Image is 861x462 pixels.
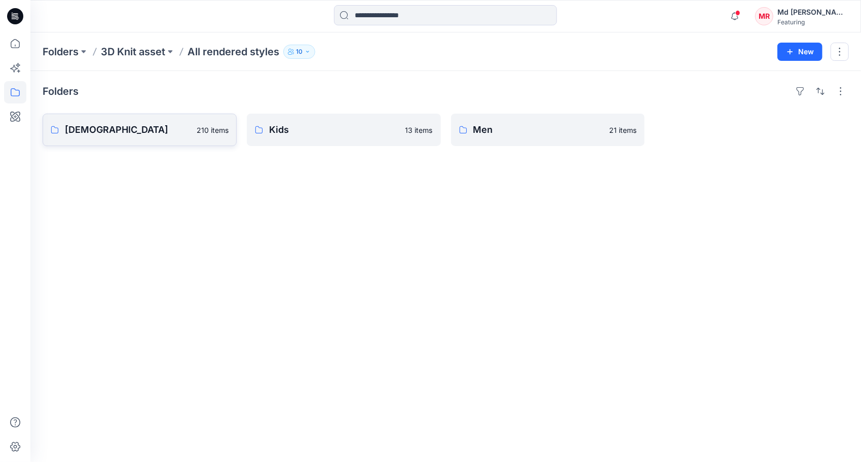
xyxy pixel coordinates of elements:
p: 21 items [609,125,637,135]
div: Featuring [777,18,848,26]
a: [DEMOGRAPHIC_DATA]210 items [43,114,237,146]
button: New [777,43,822,61]
p: 210 items [197,125,229,135]
a: Men21 items [451,114,645,146]
p: 13 items [405,125,433,135]
button: 10 [283,45,315,59]
a: 3D Knit asset [101,45,165,59]
div: MR [755,7,773,25]
p: Kids [269,123,399,137]
h4: Folders [43,85,79,97]
p: Men [473,123,604,137]
p: 10 [296,46,303,57]
a: Folders [43,45,79,59]
p: All rendered styles [188,45,279,59]
div: Md [PERSON_NAME][DEMOGRAPHIC_DATA] [777,6,848,18]
p: [DEMOGRAPHIC_DATA] [65,123,191,137]
a: Kids13 items [247,114,441,146]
